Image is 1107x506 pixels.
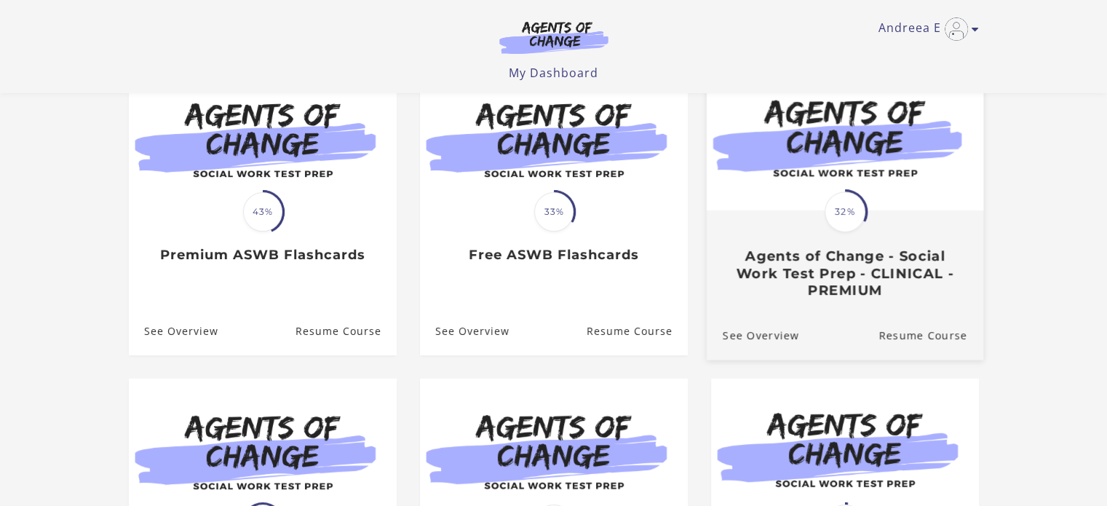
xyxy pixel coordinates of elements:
[484,20,624,54] img: Agents of Change Logo
[706,311,798,360] a: Agents of Change - Social Work Test Prep - CLINICAL - PREMIUM: See Overview
[534,192,574,232] span: 33%
[586,308,687,355] a: Free ASWB Flashcards: Resume Course
[509,65,598,81] a: My Dashboard
[420,308,509,355] a: Free ASWB Flashcards: See Overview
[295,308,396,355] a: Premium ASWB Flashcards: Resume Course
[144,247,381,264] h3: Premium ASWB Flashcards
[825,191,865,232] span: 32%
[243,192,282,232] span: 43%
[129,308,218,355] a: Premium ASWB Flashcards: See Overview
[722,248,967,299] h3: Agents of Change - Social Work Test Prep - CLINICAL - PREMIUM
[878,311,983,360] a: Agents of Change - Social Work Test Prep - CLINICAL - PREMIUM: Resume Course
[435,247,672,264] h3: Free ASWB Flashcards
[878,17,972,41] a: Toggle menu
